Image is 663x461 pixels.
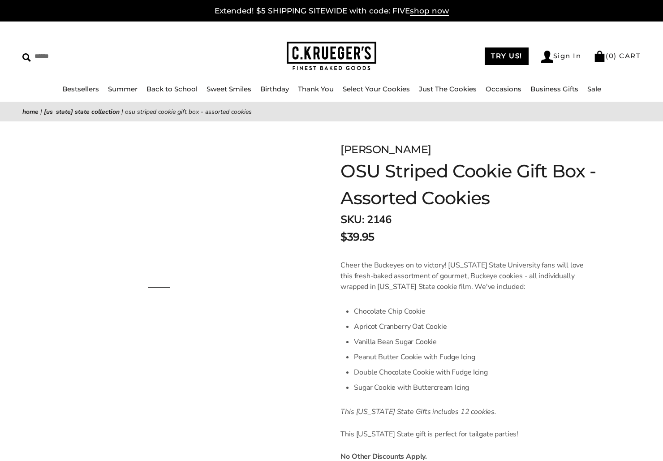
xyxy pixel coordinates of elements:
h1: OSU Striped Cookie Gift Box - Assorted Cookies [340,158,618,211]
a: [US_STATE] State Collection [44,108,120,116]
strong: SKU: [340,212,364,227]
a: TRY US! [485,47,529,65]
img: Search [22,53,31,62]
li: Vanilla Bean Sugar Cookie [354,334,586,349]
img: C.KRUEGER'S [287,42,376,71]
img: Account [541,51,553,63]
span: OSU Striped Cookie Gift Box - Assorted Cookies [125,108,252,116]
nav: breadcrumbs [22,107,641,117]
span: shop now [410,6,449,16]
a: Birthday [260,85,289,93]
a: Back to School [146,85,198,93]
p: This [US_STATE] State gift is perfect for tailgate parties! [340,429,586,439]
a: Home [22,108,39,116]
li: Peanut Butter Cookie with Fudge Icing [354,349,586,365]
a: Just The Cookies [419,85,477,93]
li: Apricot Cranberry Oat Cookie [354,319,586,334]
a: Sweet Smiles [207,85,251,93]
input: Search [22,49,168,63]
a: Thank You [298,85,334,93]
a: Sale [587,85,601,93]
a: Occasions [486,85,521,93]
li: Sugar Cookie with Buttercream Icing [354,380,586,395]
li: Chocolate Chip Cookie [354,304,586,319]
li: Double Chocolate Cookie with Fudge Icing [354,365,586,380]
a: Select Your Cookies [343,85,410,93]
a: Extended! $5 SHIPPING SITEWIDE with code: FIVEshop now [215,6,449,16]
a: Sign In [541,51,581,63]
span: | [121,108,123,116]
a: Summer [108,85,138,93]
div: [PERSON_NAME] [340,142,618,158]
img: Bag [594,51,606,62]
a: Bestsellers [62,85,99,93]
span: 2146 [367,212,391,227]
span: | [40,108,42,116]
a: (0) CART [594,52,641,60]
a: Business Gifts [530,85,578,93]
p: Cheer the Buckeyes on to victory! [US_STATE] State University fans will love this fresh-baked ass... [340,260,586,292]
em: This [US_STATE] State Gifts includes 12 cookies. [340,407,496,417]
span: $39.95 [340,229,374,245]
span: 0 [609,52,614,60]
